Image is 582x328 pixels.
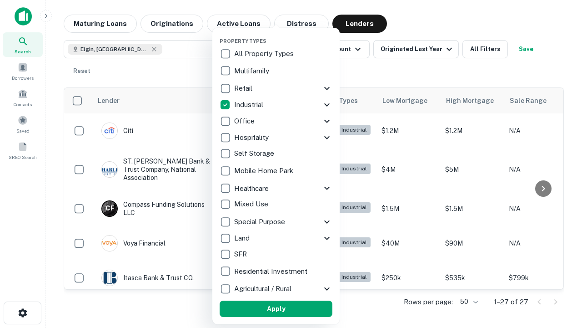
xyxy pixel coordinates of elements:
p: Agricultural / Rural [234,283,293,294]
div: Hospitality [220,129,332,146]
button: Apply [220,301,332,317]
div: Retail [220,80,332,97]
p: Multifamily [234,66,271,77]
iframe: Chat Widget [537,255,582,299]
p: Retail [234,83,254,94]
p: Special Purpose [234,216,287,227]
p: Industrial [234,99,265,110]
div: Agricultural / Rural [220,281,332,297]
div: Office [220,113,332,129]
p: Office [234,116,256,127]
p: Residential Investment [234,266,309,277]
p: Mobile Home Park [234,165,295,176]
p: Mixed Use [234,199,270,210]
div: Healthcare [220,180,332,196]
div: Land [220,230,332,246]
p: Self Storage [234,148,276,159]
p: Healthcare [234,183,271,194]
div: Industrial [220,97,332,113]
p: Hospitality [234,132,271,143]
p: All Property Types [234,48,296,59]
div: Special Purpose [220,214,332,230]
p: SFR [234,249,249,260]
p: Land [234,233,251,244]
span: Property Types [220,38,266,44]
